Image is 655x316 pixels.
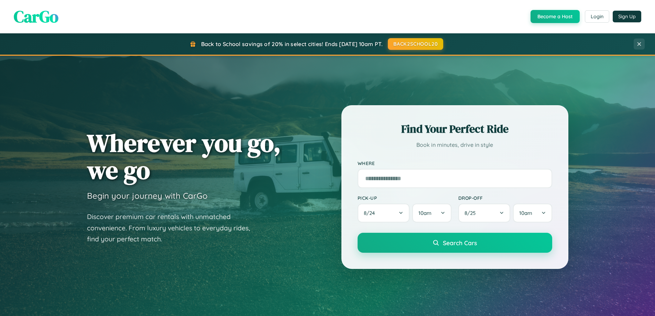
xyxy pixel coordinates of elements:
span: 10am [418,210,432,216]
span: 10am [519,210,532,216]
button: 8/24 [358,204,410,222]
p: Discover premium car rentals with unmatched convenience. From luxury vehicles to everyday rides, ... [87,211,259,245]
span: 8 / 25 [465,210,479,216]
button: Login [585,10,609,23]
button: 10am [412,204,451,222]
h2: Find Your Perfect Ride [358,121,552,137]
span: Back to School savings of 20% in select cities! Ends [DATE] 10am PT. [201,41,383,47]
button: BACK2SCHOOL20 [388,38,443,50]
span: CarGo [14,5,58,28]
button: Become a Host [531,10,580,23]
button: 10am [513,204,552,222]
button: 8/25 [458,204,511,222]
button: Search Cars [358,233,552,253]
span: 8 / 24 [364,210,378,216]
h3: Begin your journey with CarGo [87,190,208,201]
p: Book in minutes, drive in style [358,140,552,150]
label: Pick-up [358,195,451,201]
button: Sign Up [613,11,641,22]
label: Drop-off [458,195,552,201]
label: Where [358,160,552,166]
h1: Wherever you go, we go [87,129,281,184]
span: Search Cars [443,239,477,247]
